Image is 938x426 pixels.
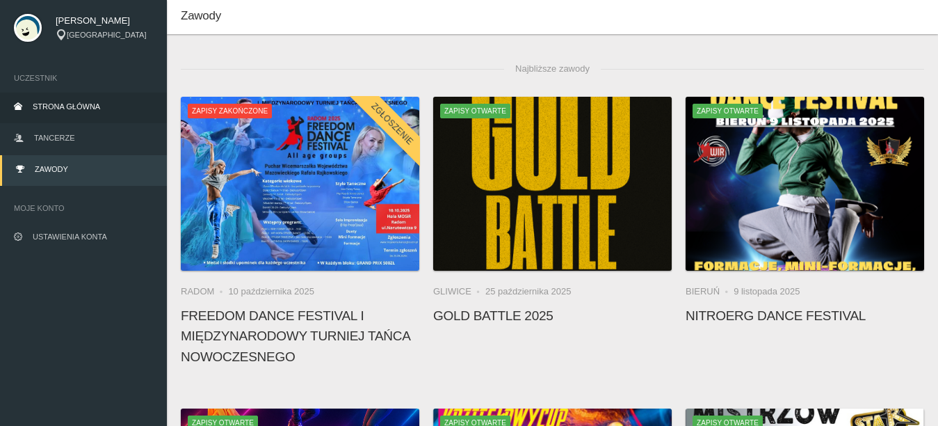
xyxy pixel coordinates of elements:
[14,71,153,85] span: Uczestnik
[33,102,100,111] span: Strona główna
[433,306,672,326] h4: Gold Battle 2025
[440,104,510,118] span: Zapisy otwarte
[228,285,314,299] li: 10 października 2025
[14,14,42,42] img: svg
[181,306,419,367] h4: FREEDOM DANCE FESTIVAL I Międzynarodowy Turniej Tańca Nowoczesnego
[56,29,153,41] div: [GEOGRAPHIC_DATA]
[686,97,924,271] a: NitroErg Dance FestivalZapisy otwarte
[56,14,153,28] span: [PERSON_NAME]
[504,55,601,83] span: Najbliższe zawody
[686,97,924,271] img: NitroErg Dance Festival
[734,285,800,299] li: 9 listopada 2025
[34,134,74,142] span: Tancerze
[181,97,419,271] img: FREEDOM DANCE FESTIVAL I Międzynarodowy Turniej Tańca Nowoczesnego
[686,285,734,299] li: Bieruń
[14,201,153,215] span: Moje konto
[181,97,419,271] a: FREEDOM DANCE FESTIVAL I Międzynarodowy Turniej Tańca NowoczesnegoZapisy zakończoneZgłoszenie
[433,285,485,299] li: Gliwice
[181,285,228,299] li: Radom
[433,97,672,271] img: Gold Battle 2025
[35,165,68,173] span: Zawody
[188,104,272,118] span: Zapisy zakończone
[686,306,924,326] h4: NitroErg Dance Festival
[181,9,221,22] span: Zawody
[348,80,436,168] div: Zgłoszenie
[485,285,572,299] li: 25 października 2025
[433,97,672,271] a: Gold Battle 2025Zapisy otwarte
[33,232,107,241] span: Ustawienia konta
[693,104,763,118] span: Zapisy otwarte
